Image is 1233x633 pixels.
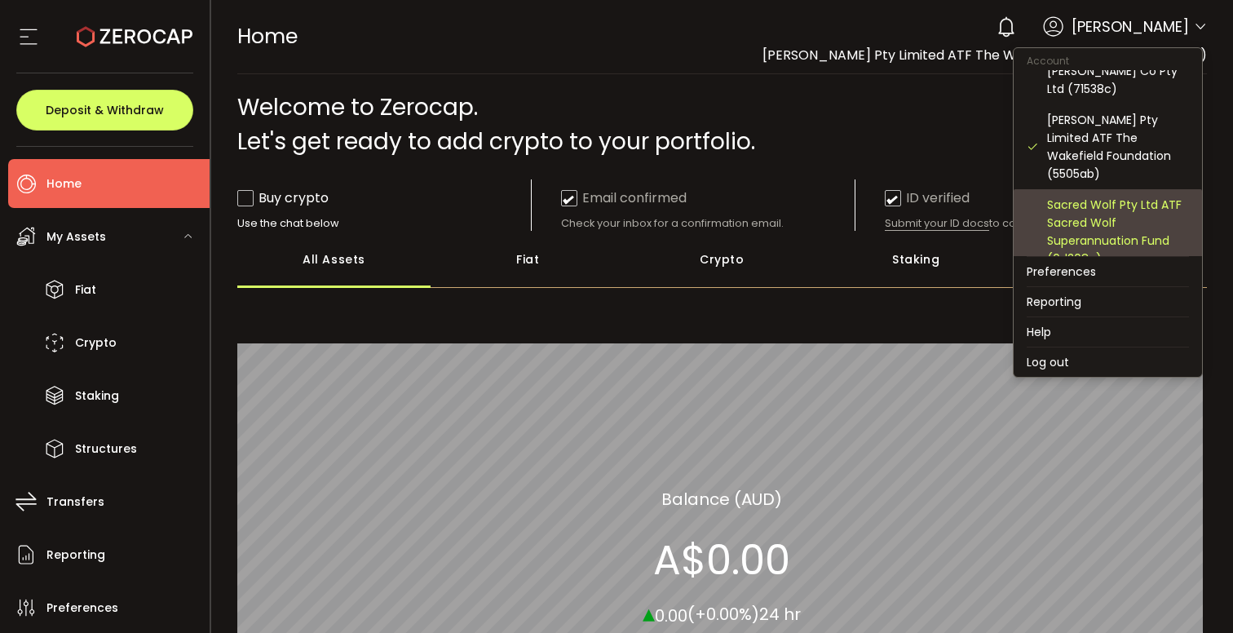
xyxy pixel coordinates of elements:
div: Use the chat below [237,216,531,231]
span: Reporting [46,543,105,567]
span: Home [237,22,298,51]
section: Balance (AUD) [661,486,782,511]
div: to complete onboarding. [885,216,1178,231]
span: [PERSON_NAME] [1072,15,1189,38]
div: Sacred Wolf Pty Ltd ATF Sacred Wolf Superannuation Fund (0d208c) [1047,196,1189,268]
li: Reporting [1014,287,1202,316]
div: ID verified [885,188,970,208]
span: Staking [75,384,119,408]
div: Buy crypto [237,188,329,208]
span: 0.00 [655,604,687,626]
span: ▴ [643,595,655,630]
div: Fiat [431,231,625,288]
div: Crypto [625,231,819,288]
div: [PERSON_NAME] Co Pty Ltd (71538c) [1047,62,1189,98]
span: Account [1014,54,1082,68]
span: Deposit & Withdraw [46,104,164,116]
li: Preferences [1014,257,1202,286]
button: Deposit & Withdraw [16,90,193,131]
div: Staking [819,231,1013,288]
span: Transfers [46,490,104,514]
span: [PERSON_NAME] Pty Limited ATF The Wakefield Foundation (5505ab) [762,46,1207,64]
section: A$0.00 [653,535,790,584]
iframe: Chat Widget [1151,555,1233,633]
li: Help [1014,317,1202,347]
span: Crypto [75,331,117,355]
span: (+0.00%) [687,603,759,626]
span: Submit your ID docs [885,216,989,231]
span: My Assets [46,225,106,249]
div: Email confirmed [561,188,687,208]
span: Home [46,172,82,196]
div: Welcome to Zerocap. Let's get ready to add crypto to your portfolio. [237,91,1208,159]
div: Check your inbox for a confirmation email. [561,216,855,231]
span: Fiat [75,278,96,302]
span: 24 hr [759,603,801,626]
li: Log out [1014,347,1202,377]
span: Structures [75,437,137,461]
div: All Assets [237,231,431,288]
div: [PERSON_NAME] Pty Limited ATF The Wakefield Foundation (5505ab) [1047,111,1189,183]
span: Preferences [46,596,118,620]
